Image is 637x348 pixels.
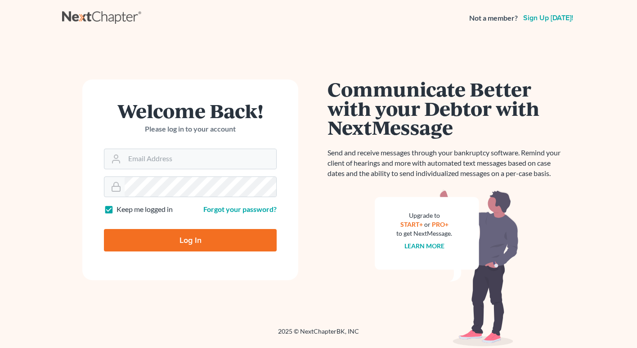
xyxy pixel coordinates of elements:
[432,220,449,228] a: PRO+
[521,14,575,22] a: Sign up [DATE]!
[424,220,431,228] span: or
[62,327,575,343] div: 2025 © NextChapterBK, INC
[375,189,519,347] img: nextmessage_bg-59042aed3d76b12b5cd301f8e5b87938c9018125f34e5fa2b7a6b67550977c72.svg
[117,204,173,215] label: Keep me logged in
[104,101,277,120] h1: Welcome Back!
[104,229,277,251] input: Log In
[104,124,277,134] p: Please log in to your account
[203,205,277,213] a: Forgot your password?
[125,149,276,169] input: Email Address
[396,229,452,238] div: to get NextMessage.
[396,211,452,220] div: Upgrade to
[469,13,518,23] strong: Not a member?
[400,220,423,228] a: START+
[327,148,566,179] p: Send and receive messages through your bankruptcy software. Remind your client of hearings and mo...
[404,242,444,250] a: Learn more
[327,79,566,137] h1: Communicate Better with your Debtor with NextMessage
